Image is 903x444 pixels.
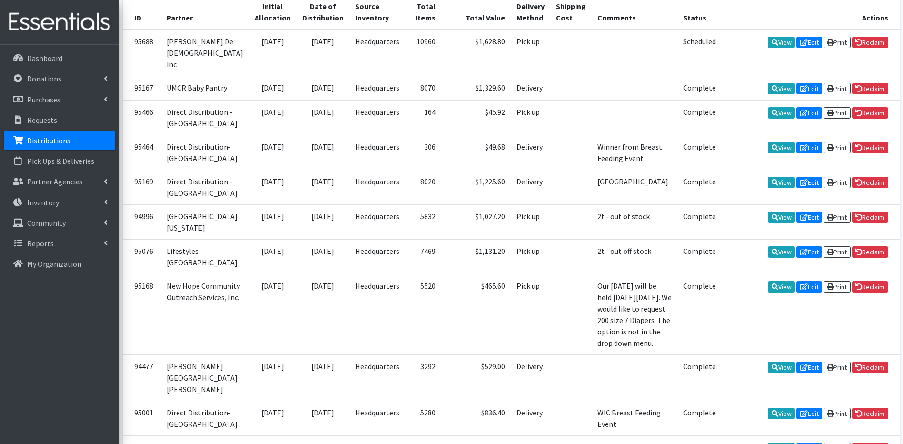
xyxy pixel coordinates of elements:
[677,239,722,274] td: Complete
[297,204,349,239] td: [DATE]
[4,6,115,38] img: HumanEssentials
[161,274,249,354] td: New Hope Community Outreach Services, Inc.
[405,135,441,170] td: 306
[27,259,81,269] p: My Organization
[123,204,161,239] td: 94996
[4,131,115,150] a: Distributions
[796,37,822,48] a: Edit
[852,246,888,258] a: Reclaim
[796,107,822,119] a: Edit
[852,107,888,119] a: Reclaim
[297,274,349,354] td: [DATE]
[27,156,94,166] p: Pick Ups & Deliveries
[824,37,851,48] a: Print
[4,213,115,232] a: Community
[161,135,249,170] td: Direct Distribution- [GEOGRAPHIC_DATA]
[161,354,249,401] td: [PERSON_NAME][GEOGRAPHIC_DATA] [PERSON_NAME]
[796,246,822,258] a: Edit
[768,246,795,258] a: View
[796,281,822,293] a: Edit
[441,170,511,204] td: $1,225.60
[297,30,349,76] td: [DATE]
[592,135,677,170] td: Winner from Breast Feeding Event
[349,401,405,435] td: Headquarters
[249,354,297,401] td: [DATE]
[405,274,441,354] td: 5520
[405,239,441,274] td: 7469
[796,177,822,188] a: Edit
[677,30,722,76] td: Scheduled
[161,401,249,435] td: Direct Distribution- [GEOGRAPHIC_DATA]
[824,212,851,223] a: Print
[27,198,59,207] p: Inventory
[123,239,161,274] td: 95076
[677,170,722,204] td: Complete
[824,83,851,94] a: Print
[852,142,888,153] a: Reclaim
[349,30,405,76] td: Headquarters
[441,76,511,100] td: $1,329.60
[405,354,441,401] td: 3292
[349,274,405,354] td: Headquarters
[511,354,550,401] td: Delivery
[511,170,550,204] td: Delivery
[297,239,349,274] td: [DATE]
[796,83,822,94] a: Edit
[677,204,722,239] td: Complete
[852,177,888,188] a: Reclaim
[852,362,888,373] a: Reclaim
[592,401,677,435] td: WIC Breast Feeding Event
[852,83,888,94] a: Reclaim
[27,177,83,186] p: Partner Agencies
[511,401,550,435] td: Delivery
[123,30,161,76] td: 95688
[349,354,405,401] td: Headquarters
[511,239,550,274] td: Pick up
[161,204,249,239] td: [GEOGRAPHIC_DATA][US_STATE]
[4,90,115,109] a: Purchases
[249,30,297,76] td: [DATE]
[249,274,297,354] td: [DATE]
[161,100,249,135] td: Direct Distribution - [GEOGRAPHIC_DATA]
[796,362,822,373] a: Edit
[161,76,249,100] td: UMCR Baby Pantry
[768,212,795,223] a: View
[349,135,405,170] td: Headquarters
[511,274,550,354] td: Pick up
[405,401,441,435] td: 5280
[768,408,795,419] a: View
[441,401,511,435] td: $836.40
[4,49,115,68] a: Dashboard
[4,151,115,171] a: Pick Ups & Deliveries
[441,354,511,401] td: $529.00
[768,83,795,94] a: View
[511,30,550,76] td: Pick up
[27,136,70,145] p: Distributions
[4,111,115,130] a: Requests
[511,135,550,170] td: Delivery
[249,239,297,274] td: [DATE]
[297,100,349,135] td: [DATE]
[161,239,249,274] td: Lifestyles [GEOGRAPHIC_DATA]
[441,204,511,239] td: $1,027.20
[27,115,57,125] p: Requests
[824,246,851,258] a: Print
[592,274,677,354] td: Our [DATE] will be held [DATE][DATE]. We would like to request 200 size 7 Diapers. The option is ...
[123,274,161,354] td: 95168
[249,135,297,170] td: [DATE]
[249,401,297,435] td: [DATE]
[349,204,405,239] td: Headquarters
[592,239,677,274] td: 2t - out off stock
[768,142,795,153] a: View
[592,204,677,239] td: 2t - out of stock
[405,100,441,135] td: 164
[441,239,511,274] td: $1,131.20
[796,408,822,419] a: Edit
[297,76,349,100] td: [DATE]
[824,408,851,419] a: Print
[511,76,550,100] td: Delivery
[4,69,115,88] a: Donations
[4,234,115,253] a: Reports
[824,142,851,153] a: Print
[405,170,441,204] td: 8020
